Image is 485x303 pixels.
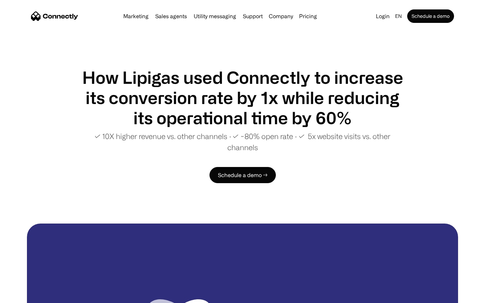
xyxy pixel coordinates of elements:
a: home [31,11,78,21]
a: Pricing [296,13,320,19]
p: ✓ 10X higher revenue vs. other channels ∙ ✓ ~80% open rate ∙ ✓ 5x website visits vs. other channels [81,131,404,153]
a: Schedule a demo [407,9,454,23]
aside: Language selected: English [7,291,40,301]
a: Support [240,13,265,19]
a: Schedule a demo → [209,167,276,183]
a: Marketing [121,13,151,19]
div: en [395,11,402,21]
a: Utility messaging [191,13,239,19]
h1: How Lipigas used Connectly to increase its conversion rate by 1x while reducing its operational t... [81,67,404,128]
a: Sales agents [153,13,190,19]
div: en [392,11,406,21]
ul: Language list [13,291,40,301]
div: Company [269,11,293,21]
div: Company [267,11,295,21]
a: Login [373,11,392,21]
